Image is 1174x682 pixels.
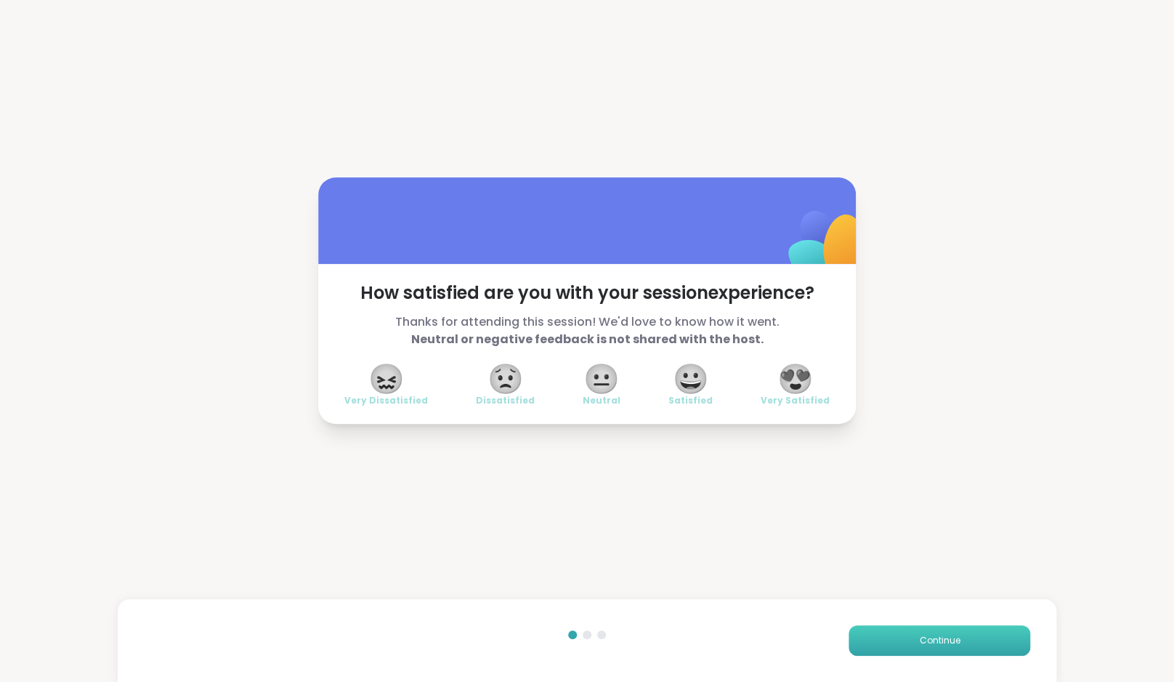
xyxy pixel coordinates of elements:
[487,366,524,392] span: 😟
[583,395,620,406] span: Neutral
[849,625,1030,656] button: Continue
[344,395,428,406] span: Very Dissatisfied
[777,366,814,392] span: 😍
[673,366,709,392] span: 😀
[583,366,620,392] span: 😐
[344,281,830,305] span: How satisfied are you with your session experience?
[411,331,764,348] b: Neutral or negative feedback is not shared with the host.
[476,395,535,406] span: Dissatisfied
[919,634,960,647] span: Continue
[668,395,713,406] span: Satisfied
[368,366,405,392] span: 😖
[754,173,899,318] img: ShareWell Logomark
[344,313,830,348] span: Thanks for attending this session! We'd love to know how it went.
[761,395,830,406] span: Very Satisfied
